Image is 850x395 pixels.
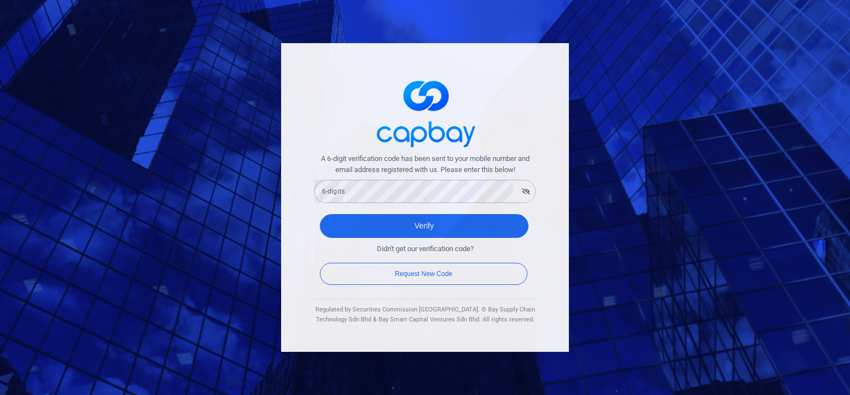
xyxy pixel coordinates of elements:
img: logo [370,71,480,153]
div: Regulated by Securities Commission [GEOGRAPHIC_DATA]. © Bay Supply Chain Technology Sdn Bhd & Bay... [314,305,536,324]
span: A 6-digit verification code has been sent to your mobile number and email address registered with... [314,153,536,176]
button: Verify [320,214,528,238]
span: Didn't get our verification code? [377,243,474,255]
button: Request New Code [320,263,527,285]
